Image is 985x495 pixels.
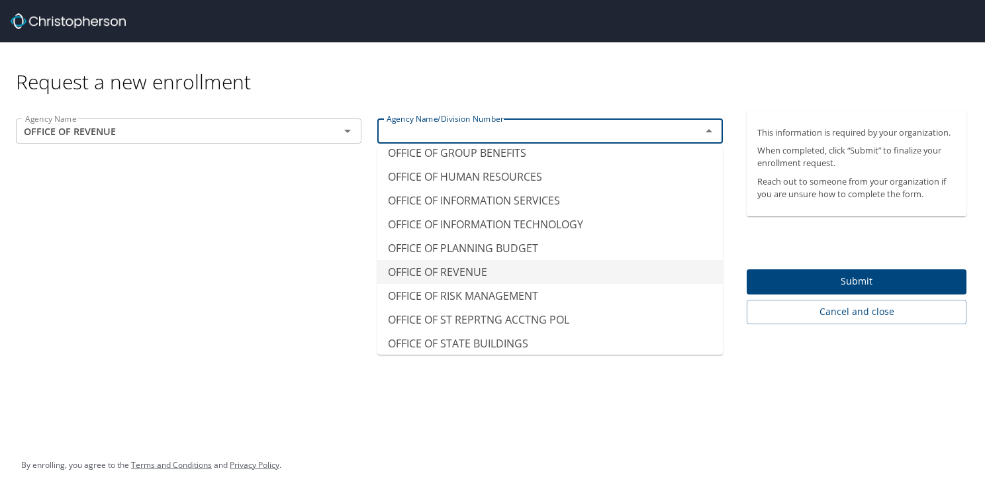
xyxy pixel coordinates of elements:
[757,273,956,290] span: Submit
[377,165,723,189] li: OFFICE OF HUMAN RESOURCES
[377,236,723,260] li: OFFICE OF PLANNING BUDGET
[747,269,966,295] button: Submit
[11,13,126,29] img: cbt logo
[757,126,956,139] p: This information is required by your organization.
[21,449,281,482] div: By enrolling, you agree to the and .
[377,308,723,332] li: OFFICE OF ST REPRTNG ACCTNG POL
[16,42,977,95] div: Request a new enrollment
[757,304,956,320] span: Cancel and close
[377,141,723,165] li: OFFICE OF GROUP BENEFITS
[230,459,279,471] a: Privacy Policy
[338,122,357,140] button: Open
[700,122,718,140] button: Close
[377,284,723,308] li: OFFICE OF RISK MANAGEMENT
[377,212,723,236] li: OFFICE OF INFORMATION TECHNOLOGY
[131,459,212,471] a: Terms and Conditions
[747,300,966,324] button: Cancel and close
[757,144,956,169] p: When completed, click “Submit” to finalize your enrollment request.
[757,175,956,201] p: Reach out to someone from your organization if you are unsure how to complete the form.
[377,332,723,355] li: OFFICE OF STATE BUILDINGS
[377,189,723,212] li: OFFICE OF INFORMATION SERVICES
[377,260,723,284] li: OFFICE OF REVENUE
